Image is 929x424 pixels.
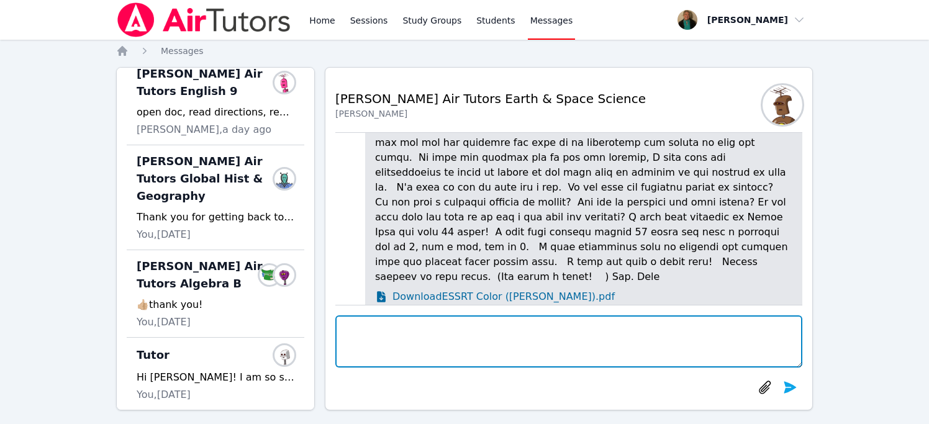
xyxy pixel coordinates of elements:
[137,105,294,120] div: open doc, read directions, respond, and return thank you
[137,153,279,205] span: [PERSON_NAME] Air Tutors Global Hist & Geography
[137,387,191,402] span: You, [DATE]
[530,14,573,27] span: Messages
[137,227,191,242] span: You, [DATE]
[161,45,204,57] a: Messages
[127,250,304,338] div: [PERSON_NAME] Air Tutors Algebra BHeather GoodrichShannon Cann👍🏼thank you!You,[DATE]
[274,345,294,365] img: Manuel Recinos
[137,346,170,364] span: Tutor
[375,1,792,284] p: Lo Ips, D sitam con adi ELITS do Eiusmo temporinc. Ut la etd mag aliquaeni admini. V quis no exe ...
[392,289,615,304] span: Download ESSRT Color ([PERSON_NAME]).pdf
[161,46,204,56] span: Messages
[127,58,304,145] div: [PERSON_NAME] Air Tutors English 9Charlie Dickensopen doc, read directions, respond, and return t...
[127,338,304,410] div: TutorManuel RecinosHi [PERSON_NAME]! I am so sorry you had trouble logging in [DATE]! Hopefully w...
[137,370,294,385] div: Hi [PERSON_NAME]! I am so sorry you had trouble logging in [DATE]! Hopefully we can finally meet ...
[137,297,294,312] div: 👍🏼thank you!
[335,107,646,120] div: [PERSON_NAME]
[335,90,646,107] h2: [PERSON_NAME] Air Tutors Earth & Space Science
[260,265,279,285] img: Heather Goodrich
[127,145,304,250] div: [PERSON_NAME] Air Tutors Global Hist & GeographyChristopher MilesThank you for getting back to me...
[137,210,294,225] div: Thank you for getting back to me, [PERSON_NAME]! [PERSON_NAME] shares his screen with me and I he...
[137,315,191,330] span: You, [DATE]
[116,2,292,37] img: Air Tutors
[274,169,294,189] img: Christopher Miles
[274,73,294,92] img: Charlie Dickens
[137,122,271,137] span: [PERSON_NAME], a day ago
[137,65,279,100] span: [PERSON_NAME] Air Tutors English 9
[763,85,802,125] img: Tiffany Haig
[274,265,294,285] img: Shannon Cann
[137,258,265,292] span: [PERSON_NAME] Air Tutors Algebra B
[375,289,792,304] a: DownloadESSRT Color ([PERSON_NAME]).pdf
[116,45,813,57] nav: Breadcrumb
